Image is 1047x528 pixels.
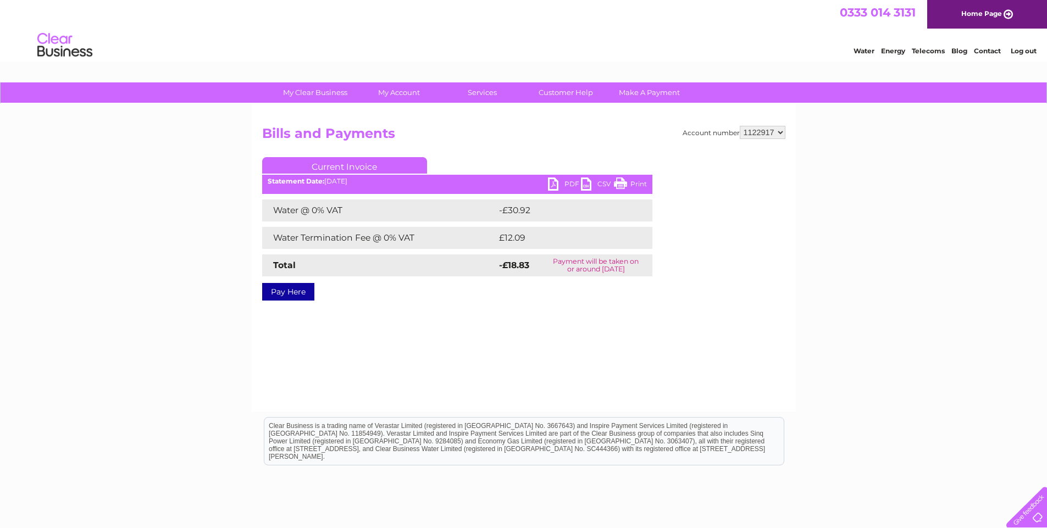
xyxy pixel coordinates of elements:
a: My Account [353,82,444,103]
a: Pay Here [262,283,314,301]
a: Contact [974,47,1001,55]
a: My Clear Business [270,82,361,103]
a: Energy [881,47,905,55]
a: Services [437,82,528,103]
a: Make A Payment [604,82,695,103]
b: Statement Date: [268,177,324,185]
div: Clear Business is a trading name of Verastar Limited (registered in [GEOGRAPHIC_DATA] No. 3667643... [264,6,784,53]
a: Telecoms [912,47,945,55]
a: Log out [1011,47,1037,55]
td: -£30.92 [496,199,632,221]
a: Customer Help [520,82,611,103]
a: PDF [548,177,581,193]
a: Current Invoice [262,157,427,174]
td: £12.09 [496,227,629,249]
a: CSV [581,177,614,193]
a: Water [854,47,874,55]
img: logo.png [37,29,93,62]
a: Print [614,177,647,193]
strong: Total [273,260,296,270]
div: [DATE] [262,177,652,185]
td: Water @ 0% VAT [262,199,496,221]
h2: Bills and Payments [262,126,785,147]
td: Payment will be taken on or around [DATE] [540,254,652,276]
strong: -£18.83 [499,260,529,270]
a: Blog [951,47,967,55]
a: 0333 014 3131 [840,5,916,19]
td: Water Termination Fee @ 0% VAT [262,227,496,249]
div: Account number [683,126,785,139]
